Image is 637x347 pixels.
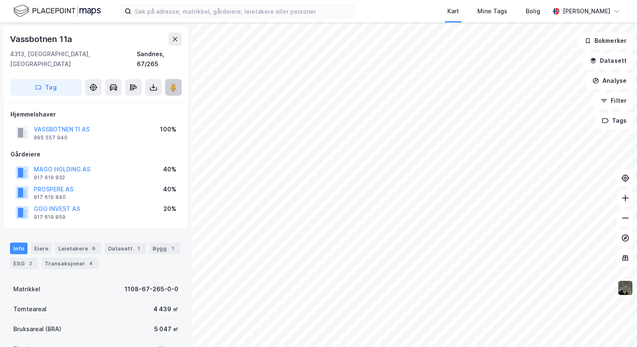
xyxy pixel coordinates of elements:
div: Datasett [105,243,146,254]
div: Leietakere [55,243,101,254]
div: 5 047 ㎡ [154,324,178,334]
div: Gårdeiere [10,149,181,159]
button: Tags [595,112,634,129]
input: Søk på adresse, matrikkel, gårdeiere, leietakere eller personer [131,5,354,17]
div: 917 619 840 [34,194,66,201]
div: 1 [134,244,143,253]
img: logo.f888ab2527a4732fd821a326f86c7f29.svg [13,4,101,18]
button: Datasett [583,52,634,69]
div: Mine Tags [477,6,507,16]
div: [PERSON_NAME] [563,6,610,16]
button: Analyse [585,72,634,89]
button: Filter [594,92,634,109]
button: Bokmerker [577,32,634,49]
div: 995 557 940 [34,134,68,141]
iframe: Chat Widget [595,307,637,347]
div: 40% [163,184,176,194]
div: 917 619 859 [34,214,65,221]
div: Bruksareal (BRA) [13,324,61,334]
div: Hjemmelshaver [10,109,181,119]
div: 1 [168,244,177,253]
div: 4 439 ㎡ [153,304,178,314]
div: 40% [163,164,176,174]
div: Tomteareal [13,304,47,314]
div: Sandnes, 67/265 [137,49,182,69]
div: ESG [10,258,38,269]
div: 1108-67-265-0-0 [125,284,178,294]
div: 4313, [GEOGRAPHIC_DATA], [GEOGRAPHIC_DATA] [10,49,137,69]
div: Kontrollprogram for chat [595,307,637,347]
div: 100% [160,124,176,134]
div: Bygg [149,243,180,254]
div: Transaksjoner [41,258,98,269]
div: 20% [163,204,176,214]
img: 9k= [617,280,633,296]
div: Matrikkel [13,284,40,294]
div: 4 [87,259,95,268]
div: Info [10,243,28,254]
div: Vassbotnen 11a [10,32,74,46]
div: 2 [26,259,35,268]
div: Eiere [31,243,52,254]
div: 6 [90,244,98,253]
div: Kart [447,6,459,16]
div: Bolig [526,6,540,16]
div: 917 619 832 [34,174,65,181]
button: Tag [10,79,82,96]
